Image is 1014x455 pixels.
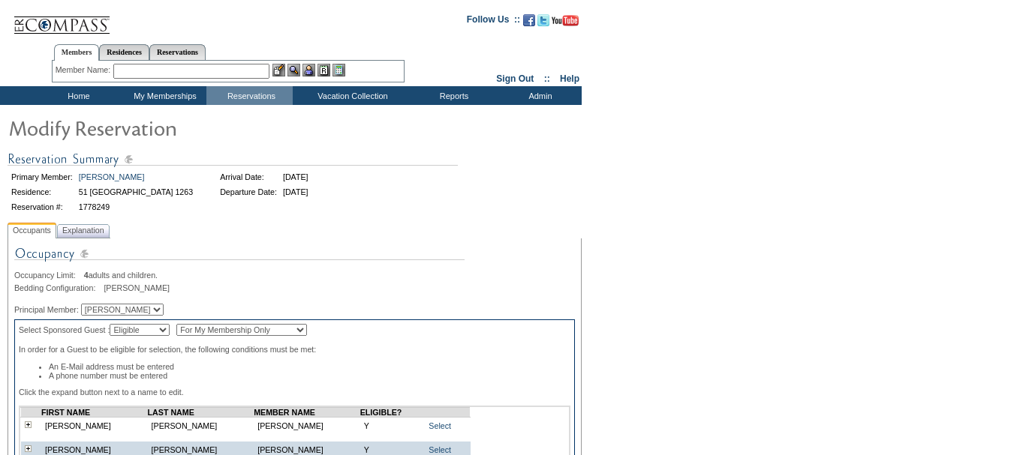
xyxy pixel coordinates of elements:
[272,64,285,76] img: b_edit.gif
[25,445,32,452] img: plus.gif
[429,445,451,454] a: Select
[9,185,75,199] td: Residence:
[496,73,534,84] a: Sign Out
[14,305,79,314] span: Principal Member:
[537,14,549,26] img: Follow us on Twitter
[281,185,311,199] td: [DATE]
[467,13,520,31] td: Follow Us ::
[544,73,550,84] span: ::
[523,19,535,28] a: Become our fan on Facebook
[287,64,300,76] img: View
[281,170,311,184] td: [DATE]
[49,362,570,371] li: An E-Mail address must be entered
[560,73,579,84] a: Help
[120,86,206,105] td: My Memberships
[317,64,330,76] img: Reservations
[360,418,421,435] td: Y
[218,185,279,199] td: Departure Date:
[552,15,579,26] img: Subscribe to our YouTube Channel
[84,271,89,280] span: 4
[14,283,101,292] span: Bedding Configuration:
[8,112,308,142] img: Modify Reservation
[79,172,145,181] a: [PERSON_NAME]
[332,64,345,76] img: b_calculator.gif
[99,44,149,60] a: Residences
[206,86,293,105] td: Reservations
[77,200,195,214] td: 1778249
[302,64,315,76] img: Impersonate
[49,371,570,380] li: A phone number must be entered
[9,170,75,184] td: Primary Member:
[56,64,113,76] div: Member Name:
[14,244,465,271] img: Occupancy
[523,14,535,26] img: Become our fan on Facebook
[293,86,409,105] td: Vacation Collection
[25,421,32,428] img: plus.gif
[59,223,107,238] span: Explanation
[149,44,206,60] a: Reservations
[552,19,579,28] a: Subscribe to our YouTube Channel
[41,418,148,435] td: [PERSON_NAME]
[13,4,110,34] img: Compass Home
[409,86,495,105] td: Reports
[254,408,360,418] td: MEMBER NAME
[429,421,451,430] a: Select
[148,408,254,418] td: LAST NAME
[54,44,100,61] a: Members
[360,408,421,418] td: ELIGIBLE?
[8,150,458,169] img: Reservation Summary
[148,418,254,435] td: [PERSON_NAME]
[104,283,170,292] span: [PERSON_NAME]
[14,271,82,280] span: Occupancy Limit:
[254,418,360,435] td: [PERSON_NAME]
[34,86,120,105] td: Home
[14,271,575,280] div: adults and children.
[495,86,582,105] td: Admin
[537,19,549,28] a: Follow us on Twitter
[218,170,279,184] td: Arrival Date:
[77,185,195,199] td: 51 [GEOGRAPHIC_DATA] 1263
[9,200,75,214] td: Reservation #:
[41,408,148,418] td: FIRST NAME
[10,223,54,238] span: Occupants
